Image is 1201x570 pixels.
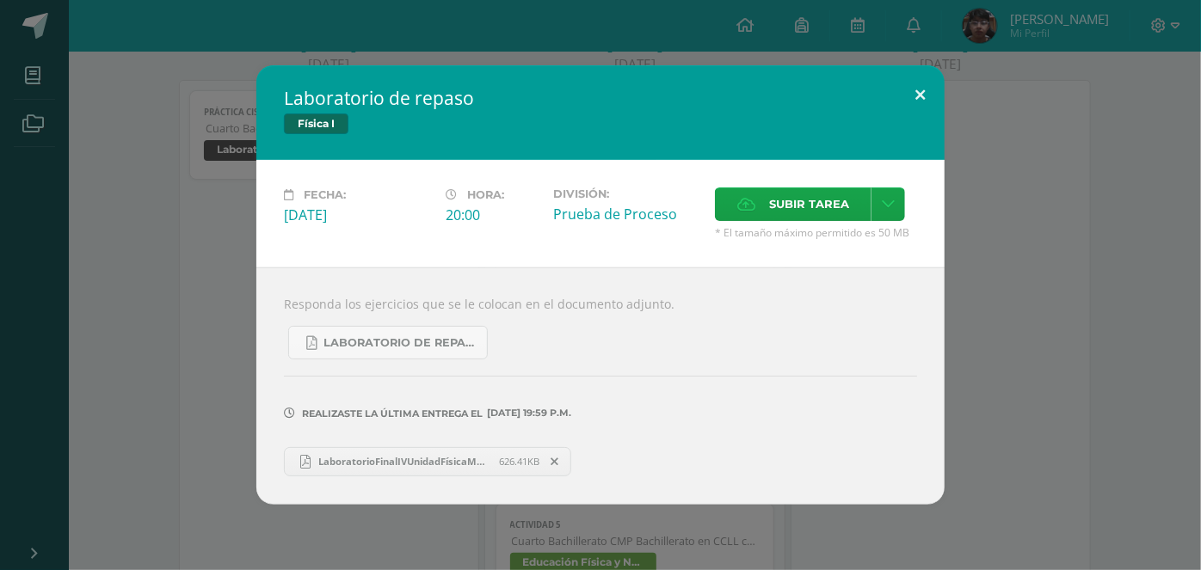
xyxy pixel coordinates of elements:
[467,188,504,201] span: Hora:
[304,188,346,201] span: Fecha:
[483,413,571,414] span: [DATE] 19:59 p.m.
[323,336,478,350] span: Laboratorio de repaso Física cuarto bachillerato IV unidad.pdf
[553,187,701,200] label: División:
[288,326,488,359] a: Laboratorio de repaso Física cuarto bachillerato IV unidad.pdf
[500,455,540,468] span: 626.41KB
[256,267,945,504] div: Responda los ejercicios que se le colocan en el documento adjunto.
[284,86,917,110] h2: Laboratorio de repaso
[769,188,849,220] span: Subir tarea
[715,225,917,240] span: * El tamaño máximo permitido es 50 MB
[284,447,571,476] a: LaboratorioFinalIVUnidadFísicaMorales.pdf 626.41KB
[284,113,348,134] span: Física I
[553,205,701,224] div: Prueba de Proceso
[311,455,500,468] span: LaboratorioFinalIVUnidadFísicaMorales.pdf
[302,408,483,420] span: Realizaste la última entrega el
[284,205,432,224] div: [DATE]
[541,452,570,471] span: Remover entrega
[446,205,539,224] div: 20:00
[896,65,945,124] button: Close (Esc)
